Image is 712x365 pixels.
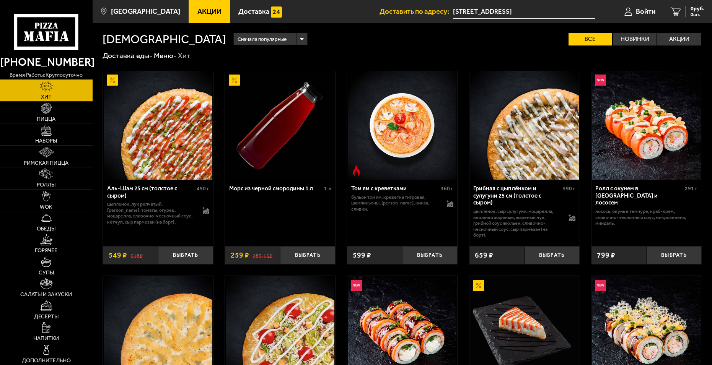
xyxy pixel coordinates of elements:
img: Новинка [595,75,606,86]
label: Все [569,33,612,45]
img: Новинка [351,280,362,291]
img: Аль-Шам 25 см (толстое с сыром) [104,71,212,180]
a: Острое блюдоТом ям с креветками [347,71,457,180]
span: 799 ₽ [597,251,615,259]
img: Острое блюдо [351,165,362,176]
span: Роллы [37,182,55,188]
span: Обеды [37,226,55,232]
span: 659 ₽ [475,251,493,259]
span: Войти [636,8,655,15]
span: 259 ₽ [231,251,249,259]
div: Аль-Шам 25 см (толстое с сыром) [107,185,195,199]
a: АкционныйАль-Шам 25 см (толстое с сыром) [103,71,213,180]
s: 289.15 ₽ [253,251,272,259]
span: Доставить по адресу: [380,8,453,15]
span: 599 ₽ [353,251,371,259]
span: [GEOGRAPHIC_DATA] [111,8,180,15]
p: бульон том ям, креветка тигровая, шампиньоны, [PERSON_NAME], кинза, сливки. [351,194,439,212]
span: Дополнительно [22,358,71,363]
span: Римская пицца [24,161,68,166]
span: Сначала популярные [238,32,287,46]
button: Выбрать [525,246,580,264]
a: НовинкаРолл с окунем в темпуре и лососем [591,71,702,180]
span: 291 г [685,185,697,192]
input: Ваш адрес доставки [453,5,595,19]
span: 0 руб. [691,6,704,11]
span: Салаты и закуски [20,292,72,297]
img: Акционный [473,280,484,291]
span: WOK [40,204,52,210]
span: 549 ₽ [109,251,127,259]
p: цыпленок, сыр сулугуни, моцарелла, вешенки жареные, жареный лук, грибной соус Жюльен, сливочно-че... [473,208,561,238]
a: АкционныйМорс из черной смородины 1 л [225,71,335,180]
span: Акции [197,8,222,15]
p: лосось, окунь в темпуре, краб-крем, сливочно-чесночный соус, микрозелень, миндаль. [595,208,697,226]
p: цыпленок, лук репчатый, [PERSON_NAME], томаты, огурец, моцарелла, сливочно-чесночный соус, кетчуп... [107,201,195,225]
s: 618 ₽ [130,251,143,259]
button: Выбрать [402,246,457,264]
button: Выбрать [647,246,702,264]
span: Напитки [33,336,59,341]
button: Выбрать [158,246,213,264]
img: Морс из черной смородины 1 л [226,71,334,180]
span: улица Белы Куна, 22к4 [453,5,595,19]
span: 590 г [563,185,575,192]
span: Десерты [34,314,59,320]
span: 360 г [441,185,453,192]
div: Ролл с окунем в [GEOGRAPHIC_DATA] и лососем [595,185,683,206]
button: Выбрать [280,246,335,264]
span: 0 шт. [691,12,704,17]
span: Супы [39,270,54,276]
img: Ролл с окунем в темпуре и лососем [592,71,701,180]
img: 15daf4d41897b9f0e9f617042186c801.svg [271,6,282,18]
img: Грибная с цыплёнком и сулугуни 25 см (толстое с сыром) [470,71,579,180]
div: Хит [178,51,190,60]
img: Акционный [107,75,118,86]
div: Морс из черной смородины 1 л [229,185,322,192]
img: Том ям с креветками [348,71,456,180]
span: Пицца [37,117,55,122]
span: Хит [41,94,52,100]
a: Грибная с цыплёнком и сулугуни 25 см (толстое с сыром) [469,71,580,180]
a: Меню- [154,51,177,60]
label: Новинки [613,33,657,45]
span: Горячее [35,248,57,253]
div: Том ям с креветками [351,185,439,192]
a: Доставка еды- [103,51,153,60]
span: 490 г [197,185,209,192]
span: Наборы [35,138,57,144]
div: Грибная с цыплёнком и сулугуни 25 см (толстое с сыром) [473,185,561,206]
img: Новинка [595,280,606,291]
label: Акции [657,33,701,45]
span: 1 л [324,185,331,192]
img: Акционный [229,75,240,86]
span: Доставка [238,8,269,15]
h1: [DEMOGRAPHIC_DATA] [103,33,226,45]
